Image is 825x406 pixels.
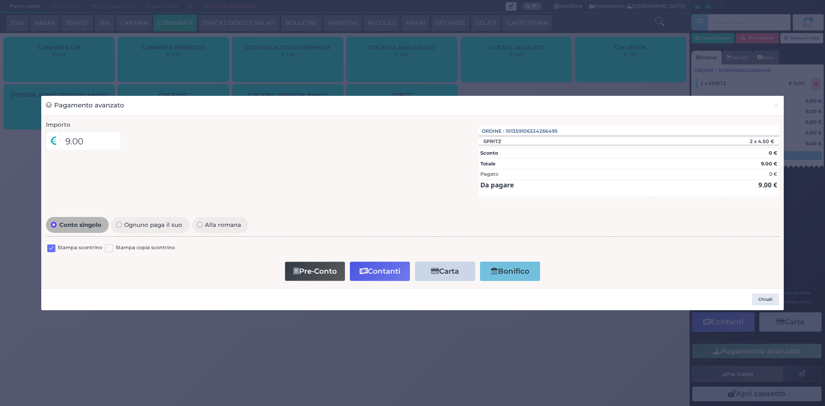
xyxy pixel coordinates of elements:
div: 2 x 4.50 € [704,138,779,144]
span: Ognuno paga il suo [122,222,185,228]
button: Carta [415,262,475,281]
h3: Pagamento avanzato [46,101,124,110]
strong: 0 € [769,150,777,156]
label: Importo [46,120,70,129]
strong: Totale [480,161,495,167]
strong: Sconto [480,150,498,156]
div: SPRITZ [479,138,505,144]
button: Bonifico [480,262,540,281]
strong: 9.00 € [758,180,777,189]
span: × [773,101,779,110]
span: 101359106324266495 [506,128,558,135]
span: Conto singolo [57,222,104,228]
span: Alla romana [203,222,244,228]
label: Stampa scontrino [58,244,102,252]
span: Ordine : [482,128,504,135]
button: Contanti [350,262,410,281]
label: Stampa copia scontrino [116,244,175,252]
button: Chiudi [769,96,784,115]
strong: Da pagare [480,180,514,189]
input: Es. 30.99 [60,131,121,150]
strong: 9.00 € [761,161,777,167]
div: Pagato [480,171,498,178]
button: Pre-Conto [285,262,345,281]
div: 0 € [769,171,777,178]
button: Chiudi [752,293,779,305]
